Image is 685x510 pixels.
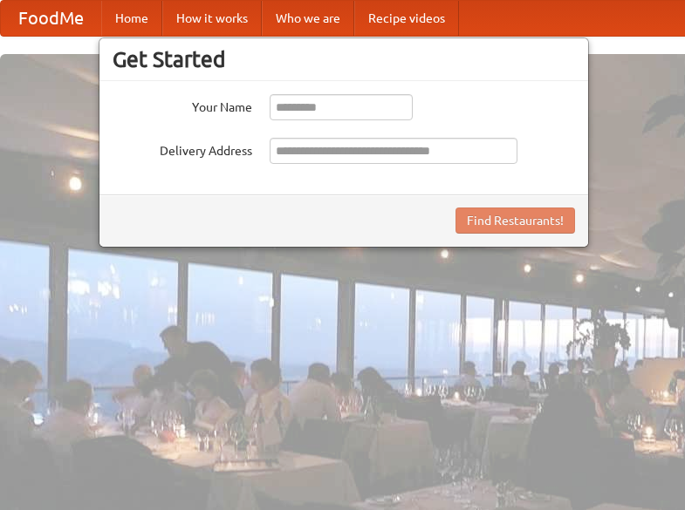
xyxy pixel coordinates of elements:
[262,1,354,36] a: Who we are
[354,1,459,36] a: Recipe videos
[101,1,162,36] a: Home
[162,1,262,36] a: How it works
[113,138,252,160] label: Delivery Address
[1,1,101,36] a: FoodMe
[113,94,252,116] label: Your Name
[456,207,575,234] button: Find Restaurants!
[113,46,575,72] h3: Get Started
